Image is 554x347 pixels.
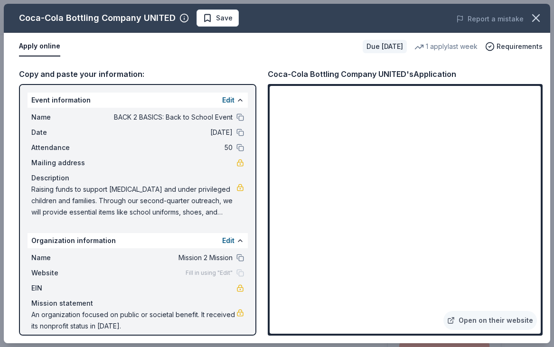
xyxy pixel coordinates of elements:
span: Name [31,112,95,123]
div: Mission statement [31,298,244,309]
div: Coca-Cola Bottling Company UNITED's Application [268,68,456,80]
button: Apply online [19,37,60,56]
span: Requirements [497,41,543,52]
button: Requirements [485,41,543,52]
span: Date [31,127,95,138]
span: [DATE] [95,127,233,138]
span: Save [216,12,233,24]
button: Edit [222,235,235,246]
span: Mailing address [31,157,95,169]
a: Open on their website [443,311,537,330]
span: Mission 2 Mission [95,252,233,263]
button: Edit [222,94,235,106]
span: Fill in using "Edit" [186,269,233,277]
div: Due [DATE] [363,40,407,53]
span: Name [31,252,95,263]
span: Raising funds to support [MEDICAL_DATA] and under privileged children and families. Through our s... [31,184,236,218]
div: Copy and paste your information: [19,68,256,80]
button: Report a mistake [456,13,524,25]
div: Description [31,172,244,184]
span: BACK 2 BASICS: Back to School Event [95,112,233,123]
button: Save [197,9,239,27]
span: Attendance [31,142,95,153]
div: Organization information [28,233,248,248]
span: 50 [95,142,233,153]
span: Website [31,267,95,279]
div: Event information [28,93,248,108]
span: An organization focused on public or societal benefit. It received its nonprofit status in [DATE]. [31,309,236,332]
div: 1 apply last week [414,41,478,52]
div: Coca-Cola Bottling Company UNITED [19,10,176,26]
span: EIN [31,282,95,294]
